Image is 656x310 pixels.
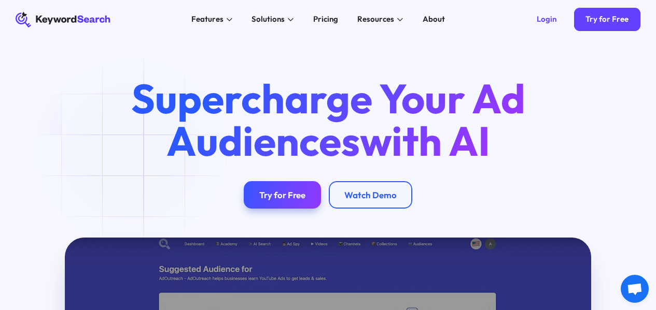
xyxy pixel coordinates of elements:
div: Resources [357,13,394,25]
div: Features [191,13,224,25]
a: Open chat [621,275,649,303]
div: Try for Free [259,189,305,200]
a: Pricing [308,12,344,27]
div: Watch Demo [344,189,397,200]
a: Try for Free [574,8,640,31]
a: About [417,12,451,27]
div: Try for Free [585,14,629,24]
span: with AI [360,115,490,167]
div: Login [537,14,556,24]
div: About [423,13,445,25]
h1: Supercharge Your Ad Audiences [114,78,542,162]
a: Try for Free [244,181,321,209]
a: Login [525,8,568,31]
div: Pricing [313,13,338,25]
div: Solutions [252,13,285,25]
